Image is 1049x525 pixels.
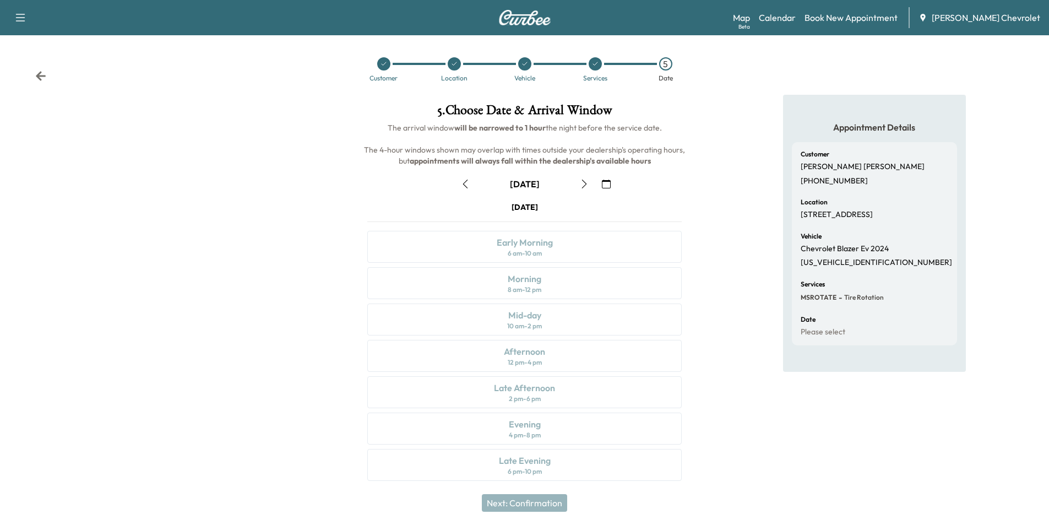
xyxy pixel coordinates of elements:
div: Date [659,75,673,82]
h1: 5 . Choose Date & Arrival Window [358,104,691,122]
div: Services [583,75,607,82]
img: Curbee Logo [498,10,551,25]
div: [DATE] [510,178,540,190]
h6: Customer [801,151,829,158]
div: [DATE] [512,202,538,213]
span: MSROTATE [801,293,836,302]
p: Chevrolet Blazer Ev 2024 [801,244,889,254]
div: Beta [738,23,750,31]
div: 5 [659,57,672,71]
b: will be narrowed to 1 hour [454,123,546,133]
div: Customer [369,75,398,82]
span: The arrival window the night before the service date. The 4-hour windows shown may overlap with t... [364,123,687,166]
p: [US_VEHICLE_IDENTIFICATION_NUMBER] [801,258,952,268]
div: Back [35,71,46,82]
h6: Vehicle [801,233,822,240]
b: appointments will always fall within the dealership's available hours [410,156,651,166]
p: [STREET_ADDRESS] [801,210,873,220]
span: [PERSON_NAME] Chevrolet [932,11,1040,24]
a: Calendar [759,11,796,24]
h5: Appointment Details [792,121,957,133]
h6: Date [801,316,816,323]
a: Book New Appointment [805,11,898,24]
p: Please select [801,327,845,337]
p: [PHONE_NUMBER] [801,176,868,186]
span: - [836,292,842,303]
h6: Location [801,199,828,205]
span: Tire Rotation [842,293,884,302]
a: MapBeta [733,11,750,24]
div: Vehicle [514,75,535,82]
p: [PERSON_NAME] [PERSON_NAME] [801,162,925,172]
div: Location [441,75,468,82]
h6: Services [801,281,825,288]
